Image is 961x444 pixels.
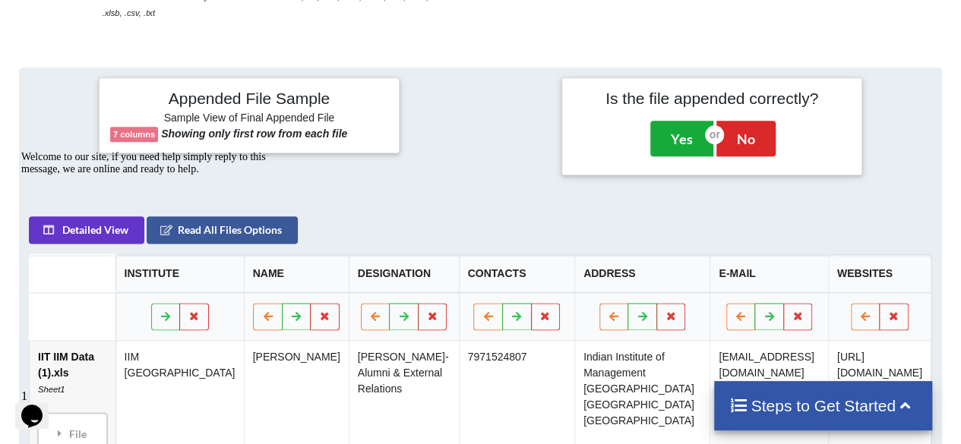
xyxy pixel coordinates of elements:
[459,255,574,292] th: CONTACTS
[15,145,289,376] iframe: chat widget
[110,112,388,127] h6: Sample View of Final Appended File
[110,89,388,110] h4: Appended File Sample
[573,89,851,108] h4: Is the file appended correctly?
[15,383,64,429] iframe: chat widget
[650,121,713,156] button: Yes
[710,255,828,292] th: E-MAIL
[574,255,710,292] th: ADDRESS
[6,6,280,30] div: Welcome to our site, if you need help simply reply to this message, we are online and ready to help.
[716,121,776,156] button: No
[244,255,349,292] th: NAME
[729,396,917,415] h4: Steps to Get Started
[6,6,251,30] span: Welcome to our site, if you need help simply reply to this message, we are online and ready to help.
[349,255,459,292] th: DESIGNATION
[113,130,155,139] b: 7 columns
[161,128,347,140] b: Showing only first row from each file
[828,255,931,292] th: WEBSITES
